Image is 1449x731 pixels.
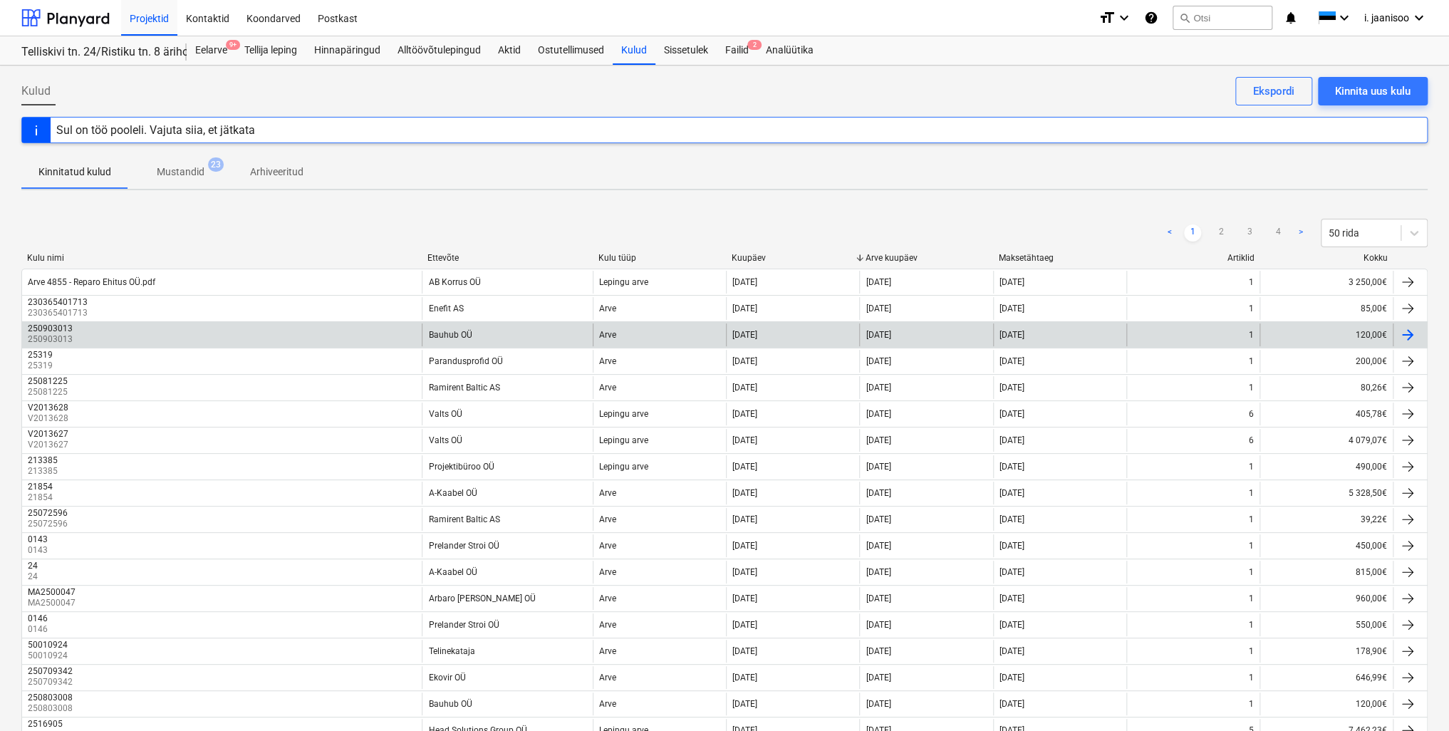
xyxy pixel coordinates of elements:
[529,36,613,65] a: Ostutellimused
[489,36,529,65] a: Aktid
[599,304,616,313] div: Arve
[428,462,494,472] div: Projektibüroo OÜ
[427,253,587,263] div: Ettevõte
[1266,253,1388,263] div: Kokku
[732,435,757,445] div: [DATE]
[999,277,1024,287] div: [DATE]
[428,488,477,498] div: A-Kaabel OÜ
[717,36,757,65] div: Failid
[428,620,499,630] div: Prelander Stroi OÜ
[866,462,890,472] div: [DATE]
[599,435,648,445] div: Lepingu arve
[732,356,757,366] div: [DATE]
[732,462,757,472] div: [DATE]
[38,165,111,180] p: Kinnitatud kulud
[732,514,757,524] div: [DATE]
[1269,224,1287,242] a: Page 4
[655,36,717,65] a: Sissetulek
[1292,224,1309,242] a: Next page
[599,277,648,287] div: Lepingu arve
[28,534,48,544] div: 0143
[999,541,1024,551] div: [DATE]
[598,253,720,263] div: Kulu tüüp
[999,435,1024,445] div: [DATE]
[1335,82,1411,100] div: Kinnita uus kulu
[1235,77,1312,105] button: Ekspordi
[1144,9,1158,26] i: Abikeskus
[28,386,71,398] p: 25081225
[428,304,463,313] div: Enefit AS
[866,699,890,709] div: [DATE]
[28,465,61,477] p: 213385
[999,699,1024,709] div: [DATE]
[866,488,890,498] div: [DATE]
[1212,224,1230,242] a: Page 2
[1260,297,1393,320] div: 85,00€
[1364,12,1409,24] span: i. jaanisoo
[1249,462,1254,472] div: 1
[1284,9,1298,26] i: notifications
[999,514,1024,524] div: [DATE]
[428,514,499,524] div: Ramirent Baltic AS
[428,435,462,445] div: Valts OÜ
[866,514,890,524] div: [DATE]
[208,157,224,172] span: 23
[732,304,757,313] div: [DATE]
[1249,330,1254,340] div: 1
[999,304,1024,313] div: [DATE]
[599,330,616,340] div: Arve
[28,376,68,386] div: 25081225
[1260,323,1393,346] div: 120,00€
[732,253,853,263] div: Kuupäev
[1249,699,1254,709] div: 1
[1241,224,1258,242] a: Page 3
[999,462,1024,472] div: [DATE]
[732,567,757,577] div: [DATE]
[21,45,170,60] div: Telliskivi tn. 24/Ristiku tn. 8 ärihoone rekonstrueerimine [TELLISKIVI]
[28,693,73,703] div: 250803008
[732,541,757,551] div: [DATE]
[1116,9,1133,26] i: keyboard_arrow_down
[428,330,472,340] div: Bauhub OÜ
[732,646,757,656] div: [DATE]
[599,673,616,683] div: Arve
[236,36,306,65] a: Tellija leping
[999,620,1024,630] div: [DATE]
[747,40,762,50] span: 2
[999,488,1024,498] div: [DATE]
[757,36,822,65] a: Analüütika
[1249,277,1254,287] div: 1
[389,36,489,65] a: Alltöövõtulepingud
[56,123,255,137] div: Sul on töö pooleli. Vajuta siia, et jätkata
[306,36,389,65] a: Hinnapäringud
[1411,9,1428,26] i: keyboard_arrow_down
[866,253,987,263] div: Arve kuupäev
[28,518,71,530] p: 25072596
[1249,593,1254,603] div: 1
[732,620,757,630] div: [DATE]
[28,719,63,729] div: 2516905
[28,561,38,571] div: 24
[28,482,53,492] div: 21854
[599,383,616,393] div: Arve
[428,277,480,287] div: AB Korrus OÜ
[866,356,890,366] div: [DATE]
[28,587,76,597] div: MA2500047
[1318,77,1428,105] button: Kinnita uus kulu
[250,165,303,180] p: Arhiveeritud
[28,429,68,439] div: V2013627
[999,673,1024,683] div: [DATE]
[999,356,1024,366] div: [DATE]
[1249,567,1254,577] div: 1
[866,646,890,656] div: [DATE]
[1173,6,1272,30] button: Otsi
[28,297,88,307] div: 230365401713
[866,435,890,445] div: [DATE]
[599,593,616,603] div: Arve
[866,541,890,551] div: [DATE]
[1260,561,1393,584] div: 815,00€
